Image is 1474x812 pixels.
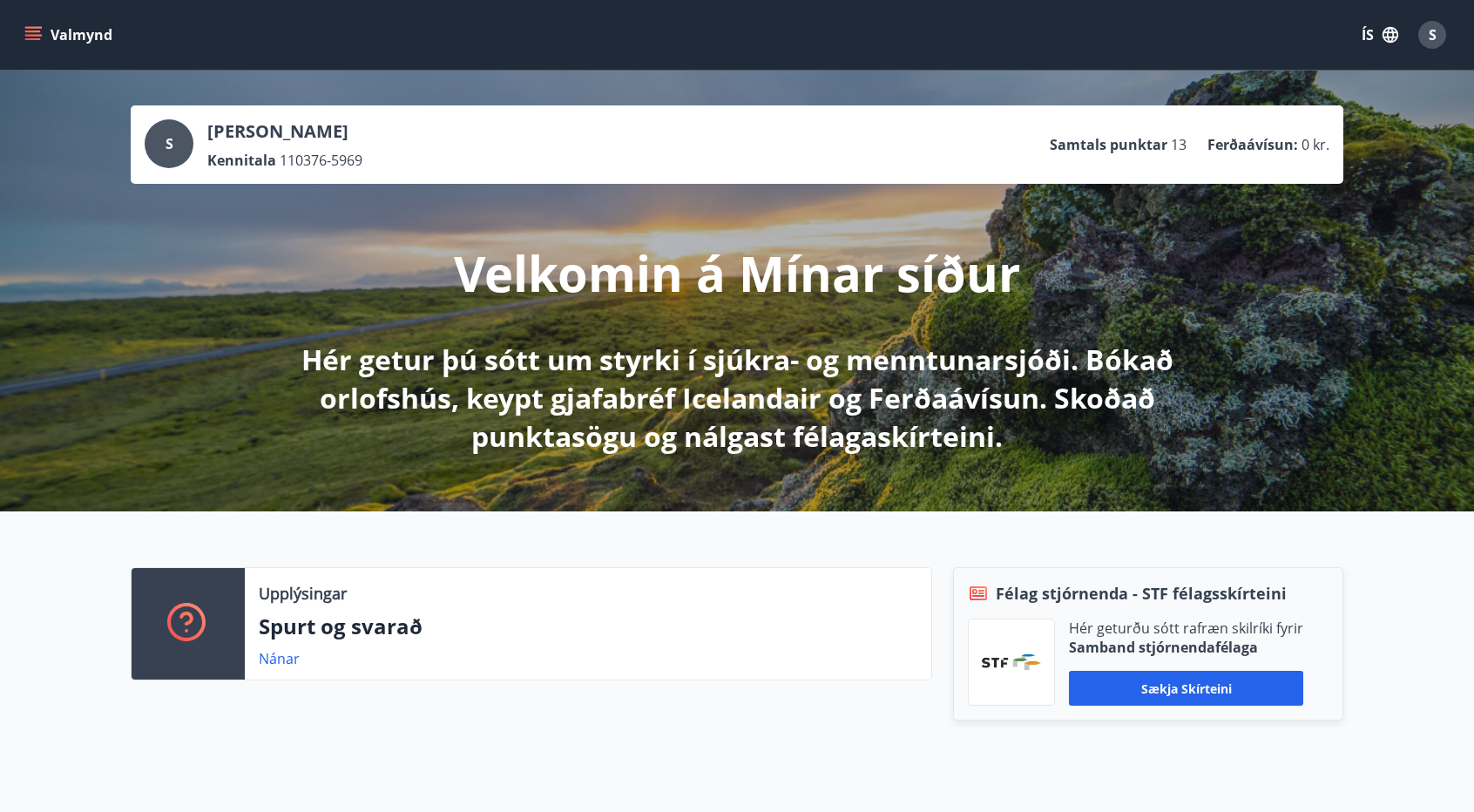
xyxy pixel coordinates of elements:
[1352,19,1408,51] button: ÍS
[454,240,1020,306] p: Velkomin á Mínar síður
[1429,25,1437,44] span: S
[1069,638,1303,657] p: Samband stjórnendafélaga
[982,654,1041,670] img: vjCaq2fThgY3EUYqSgpjEiBg6WP39ov69hlhuPVN.png
[280,151,362,170] span: 110376-5969
[259,649,300,668] a: Nánar
[259,582,347,605] p: Upplýsingar
[207,151,276,170] p: Kennitala
[207,119,362,144] p: [PERSON_NAME]
[277,341,1197,456] p: Hér getur þú sótt um styrki í sjúkra- og menntunarsjóði. Bókað orlofshús, keypt gjafabréf Iceland...
[1207,135,1298,154] p: Ferðaávísun :
[1069,619,1303,638] p: Hér geturðu sótt rafræn skilríki fyrir
[1171,135,1187,154] span: 13
[996,582,1287,605] span: Félag stjórnenda - STF félagsskírteini
[166,134,173,153] span: S
[1069,671,1303,706] button: Sækja skírteini
[1411,14,1453,56] button: S
[21,19,119,51] button: menu
[1302,135,1329,154] span: 0 kr.
[259,612,917,641] p: Spurt og svarað
[1050,135,1167,154] p: Samtals punktar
